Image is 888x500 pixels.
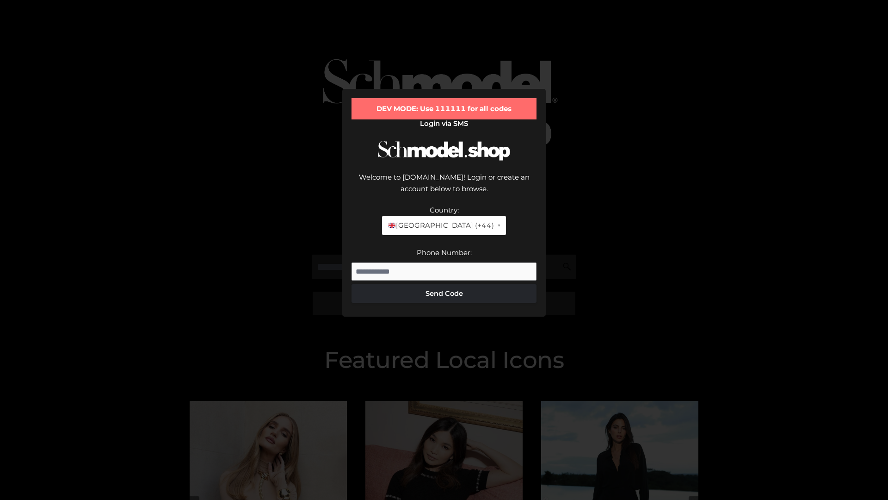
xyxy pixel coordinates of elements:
button: Send Code [351,284,536,303]
div: DEV MODE: Use 111111 for all codes [351,98,536,119]
img: 🇬🇧 [388,222,395,229]
label: Country: [430,206,459,214]
span: [GEOGRAPHIC_DATA] (+44) [388,219,493,231]
h2: Login via SMS [351,119,536,128]
label: Phone Number: [417,248,472,257]
div: Welcome to [DOMAIN_NAME]! Login or create an account below to browse. [351,171,536,204]
img: Schmodel Logo [375,132,513,169]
